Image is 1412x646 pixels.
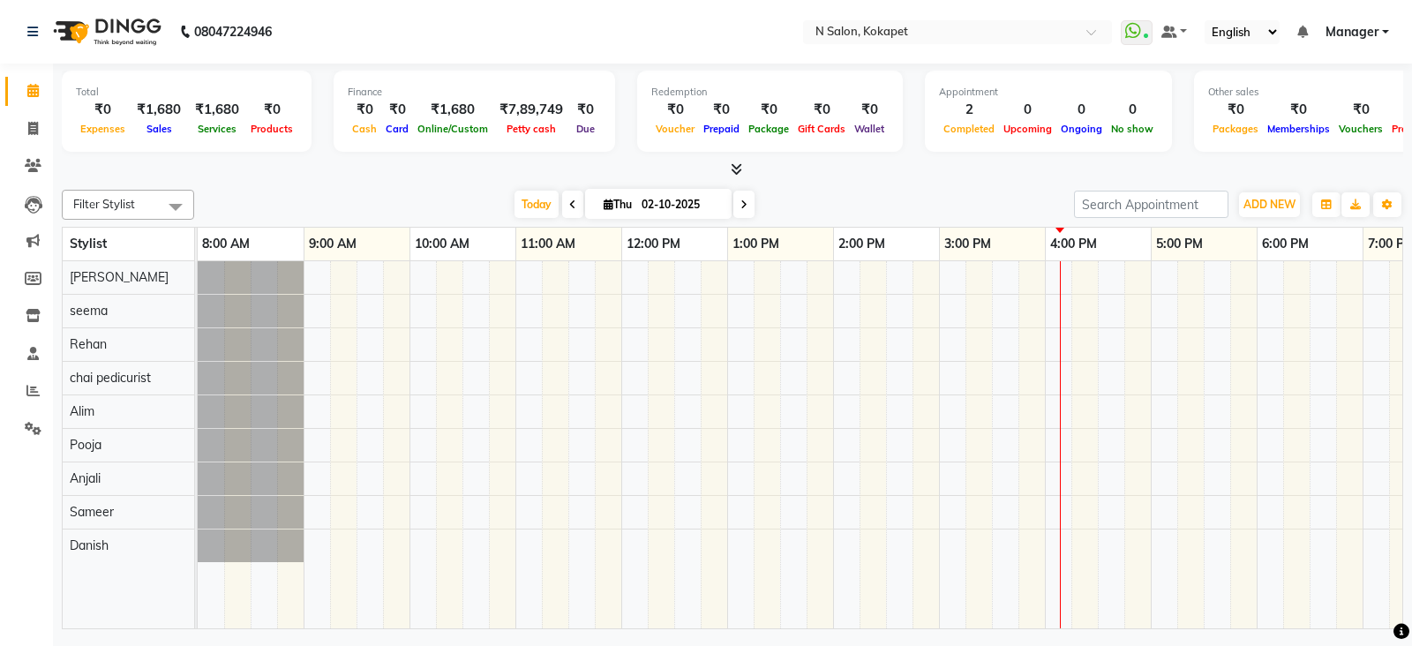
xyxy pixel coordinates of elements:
[492,100,570,120] div: ₹7,89,749
[246,123,297,135] span: Products
[728,231,784,257] a: 1:00 PM
[1208,123,1263,135] span: Packages
[1152,231,1207,257] a: 5:00 PM
[198,231,254,257] a: 8:00 AM
[45,7,166,56] img: logo
[939,123,999,135] span: Completed
[304,231,361,257] a: 9:00 AM
[1208,100,1263,120] div: ₹0
[939,85,1158,100] div: Appointment
[516,231,580,257] a: 11:00 AM
[381,100,413,120] div: ₹0
[70,470,101,486] span: Anjali
[73,197,135,211] span: Filter Stylist
[651,85,889,100] div: Redemption
[940,231,995,257] a: 3:00 PM
[744,123,793,135] span: Package
[636,192,725,218] input: 2025-10-02
[70,437,101,453] span: Pooja
[999,100,1056,120] div: 0
[410,231,474,257] a: 10:00 AM
[194,7,272,56] b: 08047224946
[570,100,601,120] div: ₹0
[622,231,685,257] a: 12:00 PM
[70,537,109,553] span: Danish
[70,269,169,285] span: [PERSON_NAME]
[1243,198,1296,211] span: ADD NEW
[70,303,108,319] span: seema
[1107,100,1158,120] div: 0
[834,231,890,257] a: 2:00 PM
[699,123,744,135] span: Prepaid
[1239,192,1300,217] button: ADD NEW
[1107,123,1158,135] span: No show
[850,100,889,120] div: ₹0
[514,191,559,218] span: Today
[1056,123,1107,135] span: Ongoing
[70,236,107,252] span: Stylist
[1334,100,1387,120] div: ₹0
[76,85,297,100] div: Total
[850,123,889,135] span: Wallet
[1046,231,1101,257] a: 4:00 PM
[348,123,381,135] span: Cash
[793,100,850,120] div: ₹0
[793,123,850,135] span: Gift Cards
[70,336,107,352] span: Rehan
[1263,100,1334,120] div: ₹0
[142,123,176,135] span: Sales
[599,198,636,211] span: Thu
[413,123,492,135] span: Online/Custom
[70,504,114,520] span: Sameer
[188,100,246,120] div: ₹1,680
[699,100,744,120] div: ₹0
[413,100,492,120] div: ₹1,680
[1074,191,1228,218] input: Search Appointment
[70,370,151,386] span: chai pedicurist
[130,100,188,120] div: ₹1,680
[70,403,94,419] span: Alim
[348,85,601,100] div: Finance
[999,123,1056,135] span: Upcoming
[651,100,699,120] div: ₹0
[651,123,699,135] span: Voucher
[1334,123,1387,135] span: Vouchers
[246,100,297,120] div: ₹0
[502,123,560,135] span: Petty cash
[348,100,381,120] div: ₹0
[1263,123,1334,135] span: Memberships
[1258,231,1313,257] a: 6:00 PM
[744,100,793,120] div: ₹0
[1056,100,1107,120] div: 0
[193,123,241,135] span: Services
[1326,23,1378,41] span: Manager
[76,100,130,120] div: ₹0
[939,100,999,120] div: 2
[572,123,599,135] span: Due
[381,123,413,135] span: Card
[76,123,130,135] span: Expenses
